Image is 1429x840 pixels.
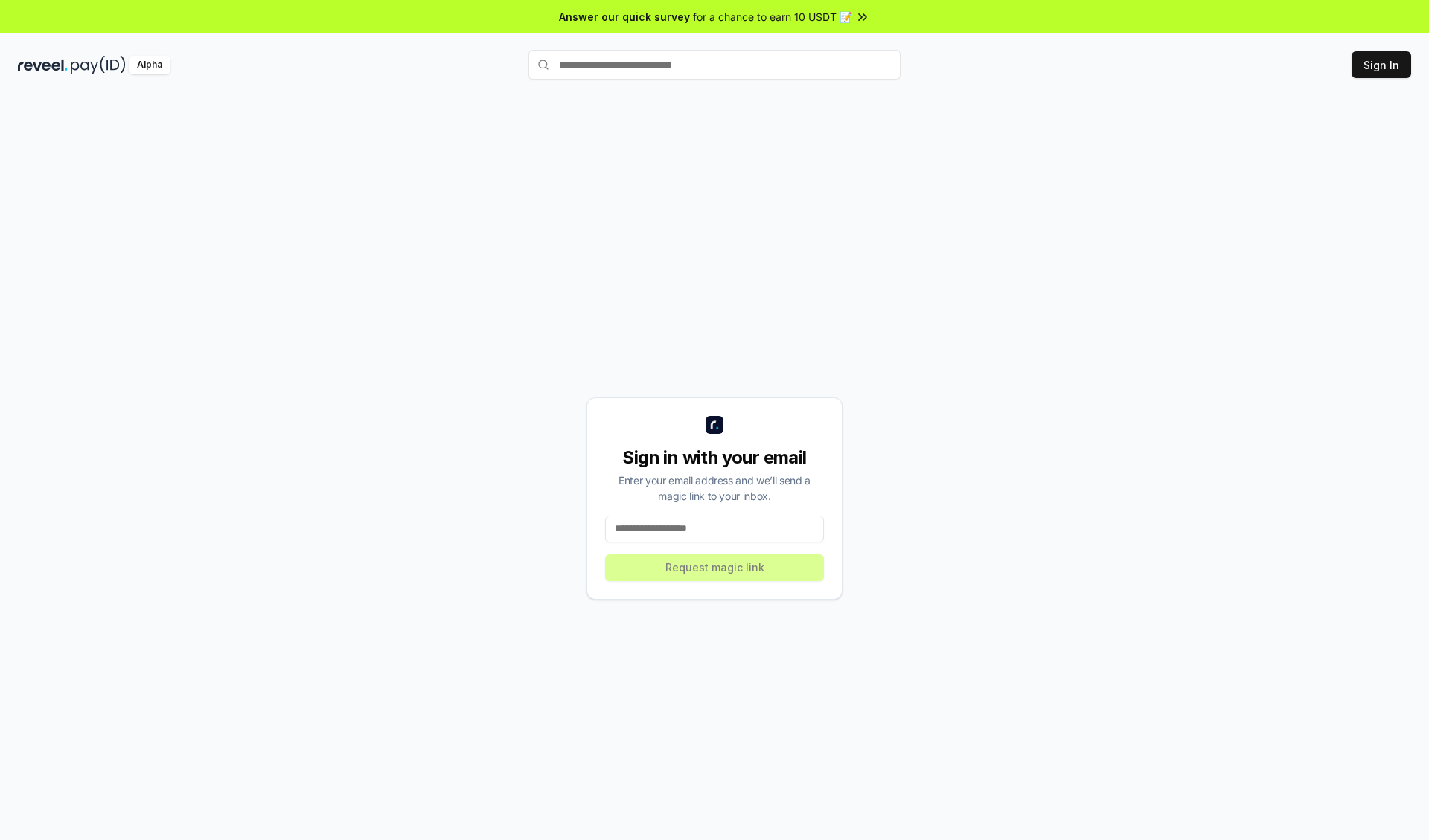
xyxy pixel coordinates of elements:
img: reveel_dark [18,56,68,74]
img: logo_small [706,416,723,434]
img: pay_id [71,56,126,74]
span: for a chance to earn 10 USDT 📝 [693,9,852,25]
span: Answer our quick survey [559,9,690,25]
div: Alpha [129,56,170,74]
div: Sign in with your email [605,446,824,469]
div: Enter your email address and we’ll send a magic link to your inbox. [605,472,824,504]
button: Sign In [1352,51,1411,78]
